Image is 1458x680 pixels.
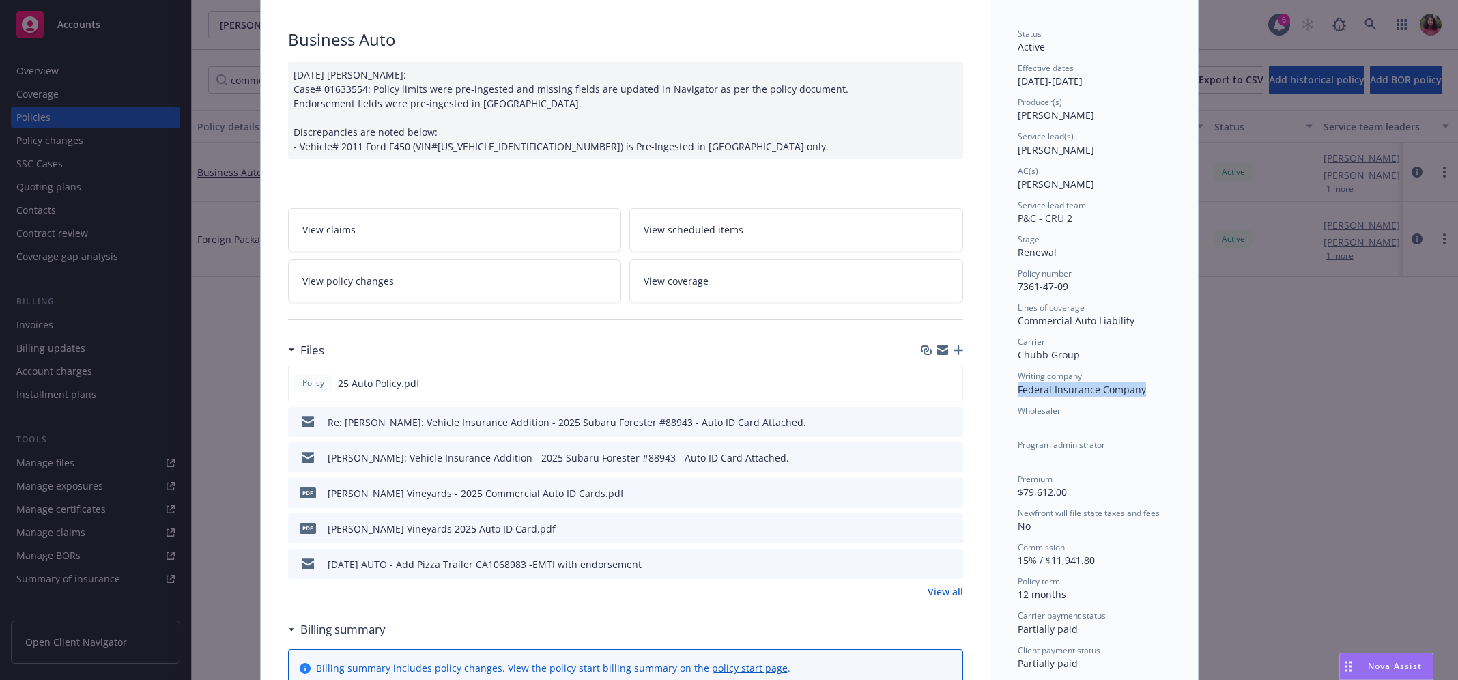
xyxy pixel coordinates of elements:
span: Effective dates [1018,62,1074,74]
button: download file [923,376,934,391]
div: Re: [PERSON_NAME]: Vehicle Insurance Addition - 2025 Subaru Forester #88943 - Auto ID Card Attached. [328,415,806,429]
span: Policy [300,377,327,389]
h3: Billing summary [300,621,386,638]
span: AC(s) [1018,165,1038,177]
span: View scheduled items [644,223,743,237]
span: Newfront will file state taxes and fees [1018,507,1160,519]
span: 12 months [1018,588,1066,601]
a: View claims [288,208,622,251]
span: Status [1018,28,1042,40]
span: Wholesaler [1018,405,1061,416]
button: download file [924,486,934,500]
span: pdf [300,523,316,533]
button: preview file [945,376,957,391]
span: Nova Assist [1368,660,1422,672]
span: Producer(s) [1018,96,1062,108]
span: Lines of coverage [1018,302,1085,313]
span: Renewal [1018,246,1057,259]
div: [DATE] - [DATE] [1018,62,1171,88]
button: preview file [945,522,958,536]
div: [PERSON_NAME] Vineyards 2025 Auto ID Card.pdf [328,522,556,536]
span: [PERSON_NAME] [1018,109,1094,122]
span: Stage [1018,233,1040,245]
span: Commercial Auto Liability [1018,314,1134,327]
div: Billing summary [288,621,386,638]
div: [DATE] AUTO - Add Pizza Trailer CA1068983 -EMTI with endorsement [328,557,642,571]
span: Policy number [1018,268,1072,279]
span: 7361-47-09 [1018,280,1068,293]
span: Writing company [1018,370,1082,382]
button: download file [924,451,934,465]
a: policy start page [712,662,788,675]
button: download file [924,415,934,429]
span: Partially paid [1018,657,1078,670]
span: Active [1018,40,1045,53]
span: Client payment status [1018,644,1100,656]
span: 25 Auto Policy.pdf [338,376,420,391]
span: No [1018,520,1031,533]
span: Service lead team [1018,199,1086,211]
div: Files [288,341,324,359]
span: [PERSON_NAME] [1018,143,1094,156]
h3: Files [300,341,324,359]
span: View policy changes [302,274,394,288]
span: View claims [302,223,356,237]
button: Nova Assist [1339,653,1433,680]
span: [PERSON_NAME] [1018,178,1094,190]
span: Policy term [1018,576,1060,587]
a: View scheduled items [629,208,963,251]
span: - [1018,451,1021,464]
span: Carrier payment status [1018,610,1106,621]
span: - [1018,417,1021,430]
div: [PERSON_NAME] Vineyards - 2025 Commercial Auto ID Cards.pdf [328,486,624,500]
span: Chubb Group [1018,348,1080,361]
div: Drag to move [1340,653,1357,679]
a: View all [928,584,963,599]
button: preview file [945,415,958,429]
span: View coverage [644,274,709,288]
a: View coverage [629,259,963,302]
span: Partially paid [1018,623,1078,636]
button: preview file [945,486,958,500]
span: Carrier [1018,336,1045,348]
span: 15% / $11,941.80 [1018,554,1095,567]
div: [PERSON_NAME]: Vehicle Insurance Addition - 2025 Subaru Forester #88943 - Auto ID Card Attached. [328,451,789,465]
a: View policy changes [288,259,622,302]
span: pdf [300,487,316,498]
span: Program administrator [1018,439,1105,451]
span: Commission [1018,541,1065,553]
div: Billing summary includes policy changes. View the policy start billing summary on the . [316,661,790,675]
button: preview file [945,557,958,571]
span: P&C - CRU 2 [1018,212,1072,225]
span: Service lead(s) [1018,130,1074,142]
button: download file [924,522,934,536]
button: download file [924,557,934,571]
div: Business Auto [288,28,963,51]
button: preview file [945,451,958,465]
span: $79,612.00 [1018,485,1067,498]
div: [DATE] [PERSON_NAME]: Case# 01633554: Policy limits were pre-ingested and missing fields are upda... [288,62,963,159]
span: Premium [1018,473,1053,485]
span: Federal Insurance Company [1018,383,1146,396]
